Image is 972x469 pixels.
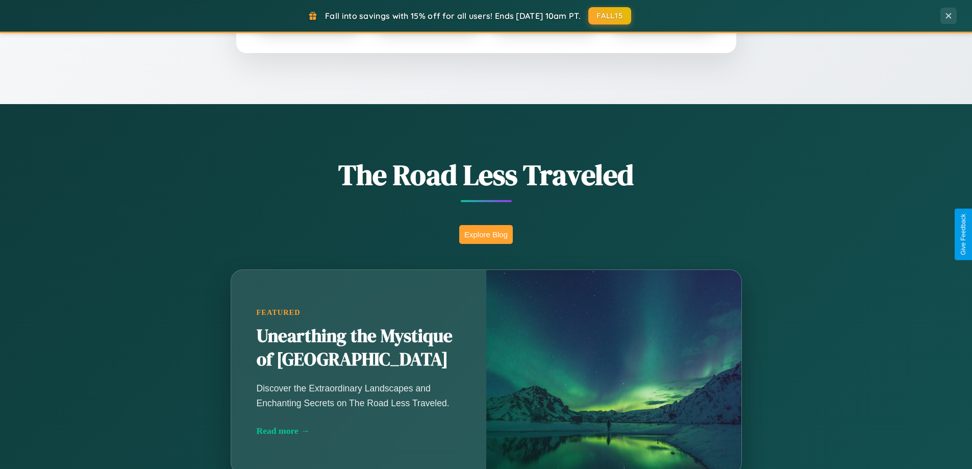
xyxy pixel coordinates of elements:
div: Featured [257,308,461,317]
button: FALL15 [588,7,631,24]
div: Give Feedback [960,214,967,255]
p: Discover the Extraordinary Landscapes and Enchanting Secrets on The Road Less Traveled. [257,381,461,410]
div: Read more → [257,426,461,436]
button: Explore Blog [459,225,513,244]
h2: Unearthing the Mystique of [GEOGRAPHIC_DATA] [257,325,461,372]
h1: The Road Less Traveled [180,155,792,194]
span: Fall into savings with 15% off for all users! Ends [DATE] 10am PT. [325,11,581,21]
